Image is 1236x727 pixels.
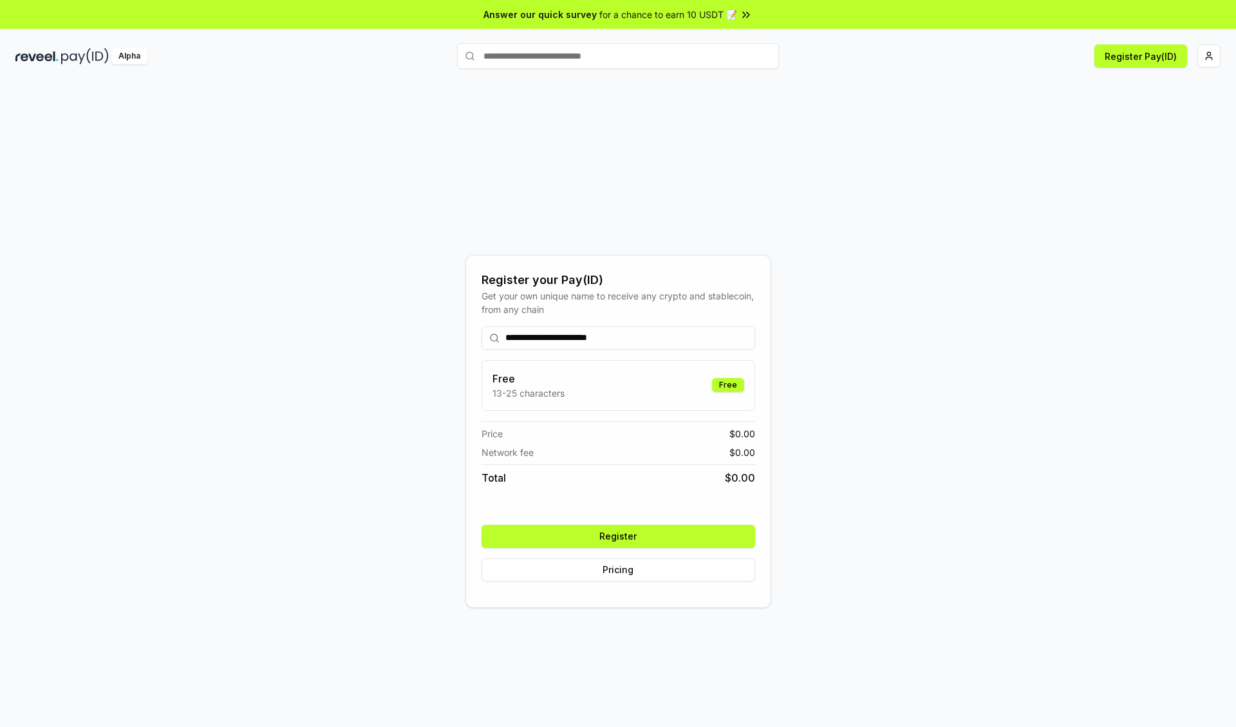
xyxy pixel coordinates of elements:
[712,378,744,392] div: Free
[482,470,506,486] span: Total
[482,289,755,316] div: Get your own unique name to receive any crypto and stablecoin, from any chain
[492,371,565,386] h3: Free
[599,8,737,21] span: for a chance to earn 10 USDT 📝
[111,48,147,64] div: Alpha
[482,427,503,440] span: Price
[725,470,755,486] span: $ 0.00
[729,427,755,440] span: $ 0.00
[482,271,755,289] div: Register your Pay(ID)
[15,48,59,64] img: reveel_dark
[482,525,755,548] button: Register
[729,446,755,459] span: $ 0.00
[482,558,755,581] button: Pricing
[61,48,109,64] img: pay_id
[492,386,565,400] p: 13-25 characters
[482,446,534,459] span: Network fee
[1094,44,1187,68] button: Register Pay(ID)
[483,8,597,21] span: Answer our quick survey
